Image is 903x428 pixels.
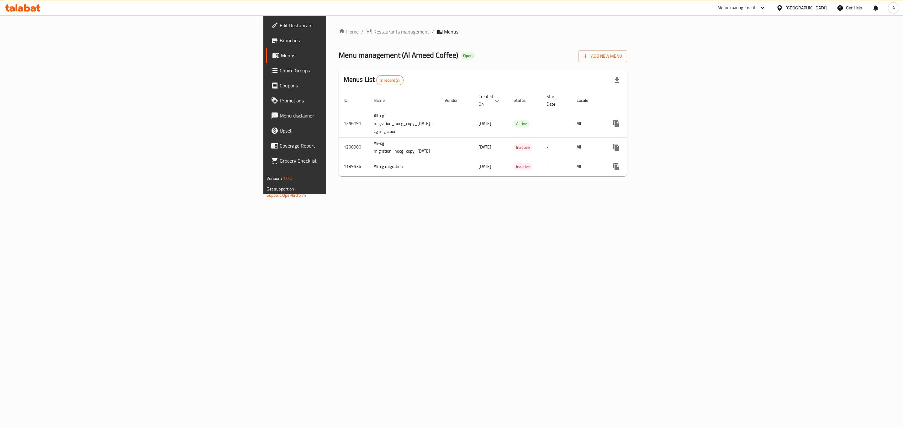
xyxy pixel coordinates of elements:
a: Coverage Report [266,138,414,153]
a: Menu disclaimer [266,108,414,123]
a: Upsell [266,123,414,138]
span: Grocery Checklist [280,157,409,164]
span: Active [514,120,530,127]
a: Edit Restaurant [266,18,414,33]
a: Menus [266,48,414,63]
button: Change Status [624,159,639,174]
button: more [609,159,624,174]
span: Open [461,53,475,58]
span: Promotions [280,97,409,104]
span: [DATE] [478,162,491,170]
button: Change Status [624,116,639,131]
span: Choice Groups [280,67,409,74]
div: Active [514,120,530,128]
div: [GEOGRAPHIC_DATA] [785,4,827,11]
h2: Menus List [344,75,404,85]
span: Inactive [514,144,532,151]
span: Coupons [280,82,409,89]
button: Add New Menu [578,50,627,62]
a: Promotions [266,93,414,108]
td: All [572,110,604,137]
span: Menu disclaimer [280,112,409,119]
div: Total records count [376,75,404,85]
span: Menus [281,52,409,59]
div: Menu-management [717,4,756,12]
td: - [541,137,572,157]
table: enhanced table [339,91,674,176]
span: Upsell [280,127,409,134]
span: Inactive [514,163,532,170]
span: Menus [444,28,458,35]
span: Coverage Report [280,142,409,149]
span: Name [374,97,393,104]
span: [DATE] [478,143,491,151]
li: / [432,28,434,35]
span: Status [514,97,534,104]
span: Vendor [445,97,466,104]
span: 3 record(s) [377,77,403,83]
span: A [892,4,895,11]
span: Version: [267,174,282,182]
div: Export file [610,73,625,88]
td: - [541,157,572,176]
span: Created On [478,93,501,108]
nav: breadcrumb [339,28,627,35]
button: more [609,140,624,155]
a: Branches [266,33,414,48]
a: Grocery Checklist [266,153,414,168]
span: Branches [280,37,409,44]
span: 1.0.0 [283,174,293,182]
button: more [609,116,624,131]
button: Change Status [624,140,639,155]
span: [DATE] [478,119,491,128]
td: All [572,157,604,176]
td: - [541,110,572,137]
a: Support.OpsPlatform [267,191,306,199]
span: Start Date [547,93,564,108]
a: Coupons [266,78,414,93]
span: ID [344,97,356,104]
div: Open [461,52,475,60]
span: Locale [577,97,596,104]
span: Edit Restaurant [280,22,409,29]
span: Menu management ( Al Ameed Coffee ) [339,48,458,62]
span: Get support on: [267,185,295,193]
a: Choice Groups [266,63,414,78]
td: All [572,137,604,157]
span: Add New Menu [584,52,622,60]
th: Actions [604,91,674,110]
